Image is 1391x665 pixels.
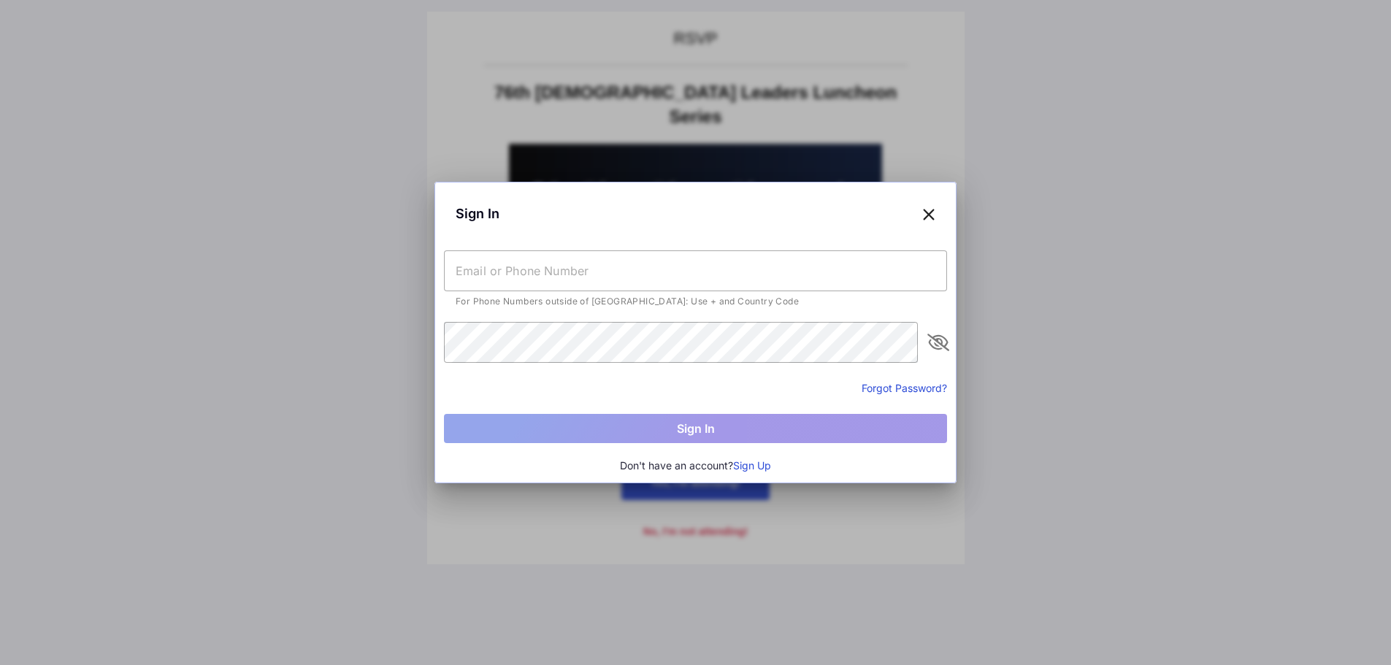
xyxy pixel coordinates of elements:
button: Sign In [444,414,947,443]
input: Email or Phone Number [444,250,947,291]
div: For Phone Numbers outside of [GEOGRAPHIC_DATA]: Use + and Country Code [456,297,935,306]
button: Forgot Password? [862,380,947,396]
button: Sign Up [733,458,771,474]
div: Don't have an account? [444,458,947,474]
i: appended action [930,334,947,351]
span: Sign In [456,204,499,223]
